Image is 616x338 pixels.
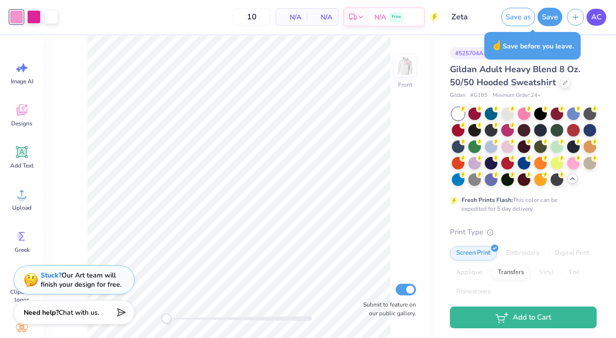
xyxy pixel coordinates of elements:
div: Our Art team will finish your design for free. [41,271,122,289]
button: Save as [501,8,535,26]
a: AC [586,9,606,26]
div: Digital Print [549,246,596,261]
strong: Fresh Prints Flash: [462,196,513,204]
strong: Need help? [24,308,59,317]
div: Rhinestones [450,285,497,299]
span: Upload [12,204,31,212]
span: AC [591,12,601,23]
div: Print Type [450,227,597,238]
div: Foil [563,265,586,280]
div: Save before you leave. [484,32,581,60]
span: Image AI [11,77,33,85]
span: Free [392,14,401,20]
label: Submit to feature on our public gallery. [358,300,416,318]
div: # 525704A [450,47,489,59]
span: Greek [15,246,30,254]
span: N/A [374,12,386,22]
button: Add to Cart [450,307,597,328]
span: # G185 [470,92,488,100]
span: N/A [282,12,301,22]
span: N/A [313,12,332,22]
span: Gildan [450,92,465,100]
span: Add Text [10,162,33,169]
button: Save [538,8,562,26]
span: Clipart & logos [6,288,38,304]
img: Front [395,56,415,76]
span: Gildan Adult Heavy Blend 8 Oz. 50/50 Hooded Sweatshirt [450,63,580,88]
span: Minimum Order: 24 + [493,92,541,100]
input: – – [233,8,271,26]
span: Designs [11,120,32,127]
div: Transfers [492,265,530,280]
div: Embroidery [500,246,546,261]
div: Vinyl [533,265,560,280]
div: This color can be expedited for 5 day delivery. [462,196,581,213]
div: Front [398,80,412,89]
div: Screen Print [450,246,497,261]
input: Untitled Design [444,7,492,27]
span: ☝️ [491,39,503,52]
div: Applique [450,265,489,280]
span: Chat with us. [59,308,99,317]
strong: Stuck? [41,271,62,280]
div: Accessibility label [162,314,171,323]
